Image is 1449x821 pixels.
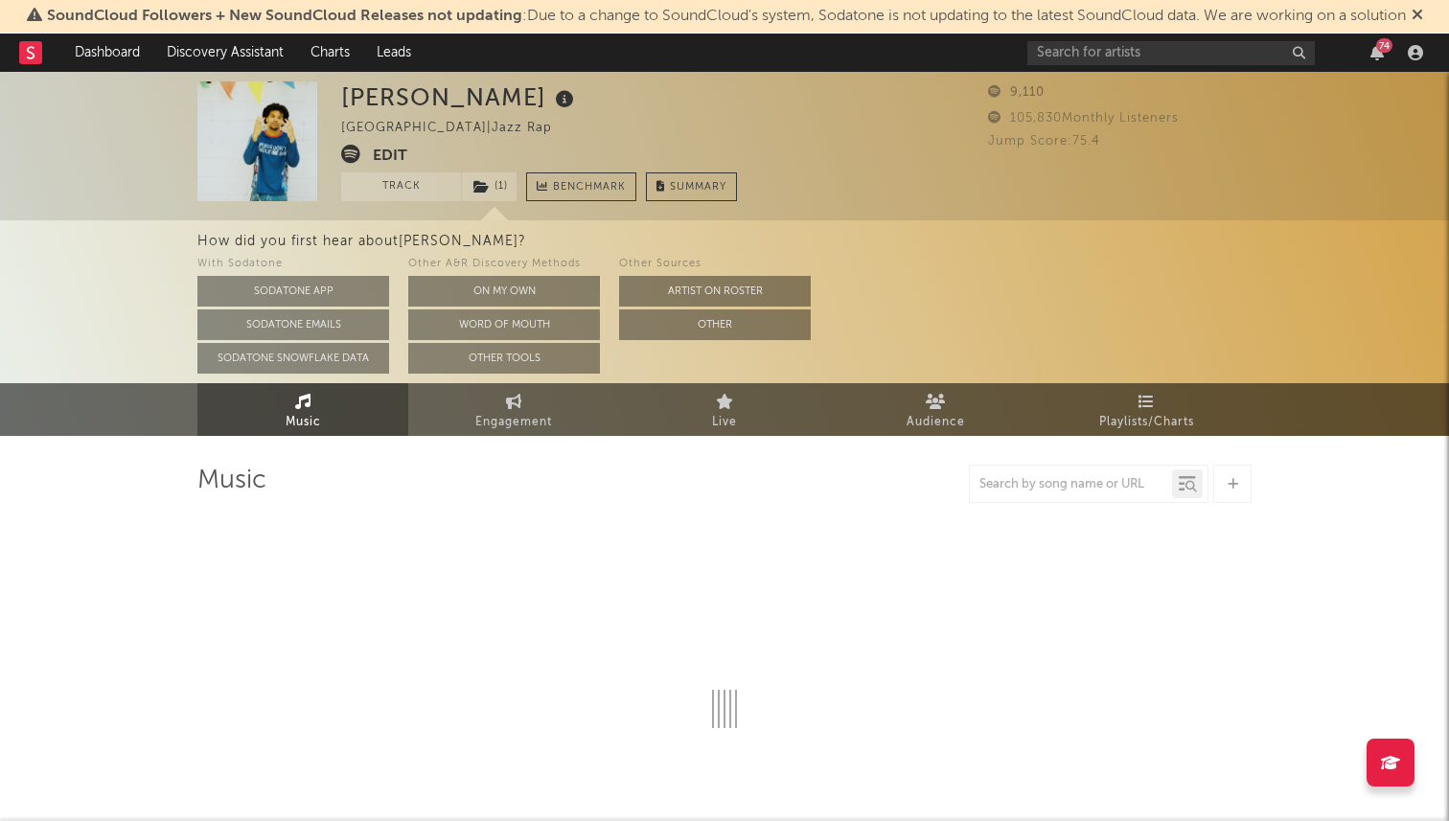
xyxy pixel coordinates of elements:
span: 9,110 [988,86,1045,99]
button: Track [341,172,461,201]
span: Live [712,411,737,434]
div: 74 [1376,38,1392,53]
div: Other A&R Discovery Methods [408,253,600,276]
button: Sodatone App [197,276,389,307]
button: Other [619,309,811,340]
a: Live [619,383,830,436]
input: Search by song name or URL [970,477,1172,492]
button: On My Own [408,276,600,307]
span: Dismiss [1412,9,1423,24]
input: Search for artists [1027,41,1315,65]
div: Other Sources [619,253,811,276]
span: ( 1 ) [461,172,517,201]
a: Dashboard [61,34,153,72]
a: Playlists/Charts [1041,383,1252,436]
a: Benchmark [526,172,636,201]
div: With Sodatone [197,253,389,276]
button: Sodatone Emails [197,309,389,340]
div: How did you first hear about [PERSON_NAME] ? [197,230,1449,253]
span: Audience [907,411,965,434]
span: Summary [670,182,726,193]
button: Edit [373,145,407,169]
a: Audience [830,383,1041,436]
span: Playlists/Charts [1099,411,1194,434]
div: [GEOGRAPHIC_DATA] | Jazz Rap [341,117,574,140]
span: Jump Score: 75.4 [988,135,1100,148]
a: Engagement [408,383,619,436]
a: Charts [297,34,363,72]
button: Word Of Mouth [408,309,600,340]
a: Music [197,383,408,436]
span: SoundCloud Followers + New SoundCloud Releases not updating [47,9,522,24]
span: 105,830 Monthly Listeners [988,112,1179,125]
span: Music [286,411,321,434]
button: Other Tools [408,343,600,374]
button: Sodatone Snowflake Data [197,343,389,374]
button: (1) [462,172,517,201]
span: : Due to a change to SoundCloud's system, Sodatone is not updating to the latest SoundCloud data.... [47,9,1406,24]
a: Discovery Assistant [153,34,297,72]
button: 74 [1370,45,1384,60]
div: [PERSON_NAME] [341,81,579,113]
button: Artist on Roster [619,276,811,307]
span: Benchmark [553,176,626,199]
button: Summary [646,172,737,201]
span: Engagement [475,411,552,434]
a: Leads [363,34,425,72]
